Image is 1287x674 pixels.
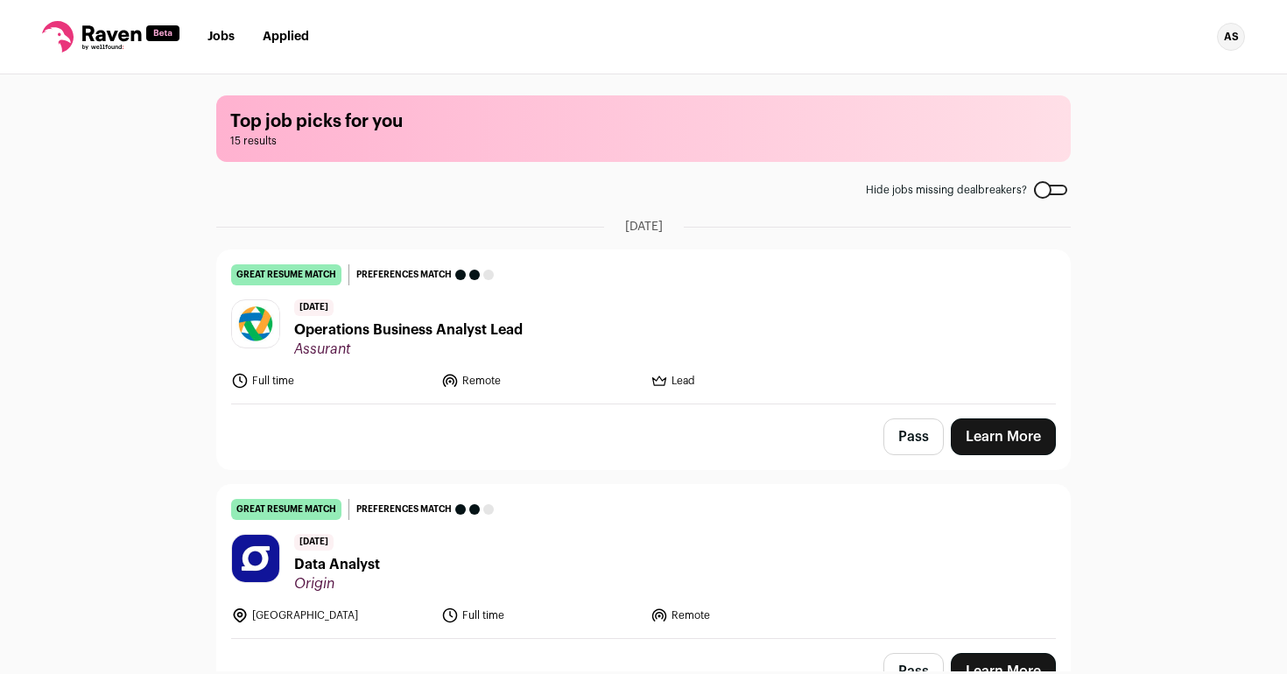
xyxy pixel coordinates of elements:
div: great resume match [231,264,341,285]
span: [DATE] [294,534,334,551]
button: Open dropdown [1217,23,1245,51]
li: Full time [441,607,641,624]
span: Hide jobs missing dealbreakers? [866,183,1027,197]
div: great resume match [231,499,341,520]
a: Learn More [951,418,1056,455]
span: Preferences match [356,501,452,518]
li: Lead [651,372,850,390]
a: great resume match Preferences match [DATE] Data Analyst Origin [GEOGRAPHIC_DATA] Full time Remote [217,485,1070,638]
li: Full time [231,372,431,390]
span: [DATE] [294,299,334,316]
li: [GEOGRAPHIC_DATA] [231,607,431,624]
span: [DATE] [625,218,663,235]
span: 15 results [230,134,1057,148]
a: great resume match Preferences match [DATE] Operations Business Analyst Lead Assurant Full time R... [217,250,1070,404]
a: Jobs [207,31,235,43]
img: fd98d22debc7172f46d80527b4a26a1280ab790f44dfa77b92075bd78c77285a.jpg [232,303,279,345]
div: AS [1217,23,1245,51]
span: Origin [294,575,380,593]
button: Pass [883,418,944,455]
h1: Top job picks for you [230,109,1057,134]
li: Remote [651,607,850,624]
a: Applied [263,31,309,43]
span: Data Analyst [294,554,380,575]
li: Remote [441,372,641,390]
span: Operations Business Analyst Lead [294,319,523,341]
span: Preferences match [356,266,452,284]
span: Assurant [294,341,523,358]
img: 126f9121e3fc471f5eeb0918edb9188d503719e551cd52579c52b6141b35ac33 [232,535,279,582]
